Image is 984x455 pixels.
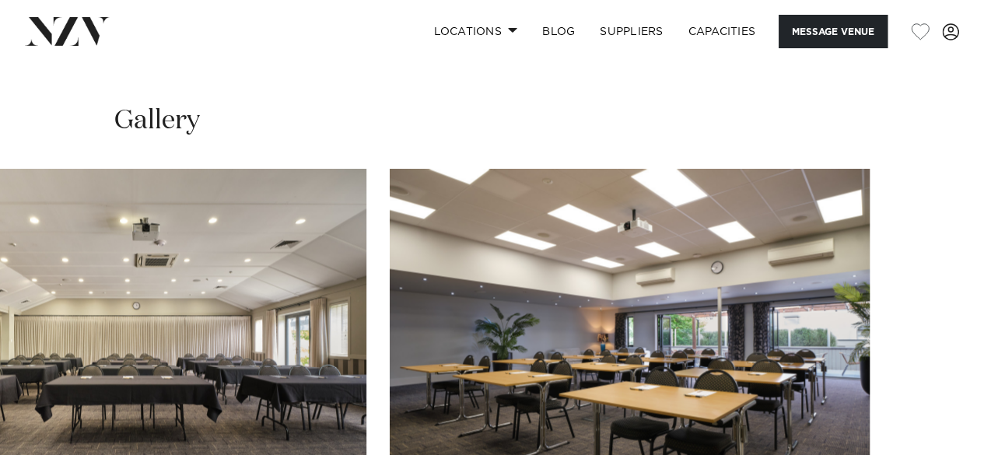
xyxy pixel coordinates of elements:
[421,15,530,48] a: Locations
[779,15,888,48] button: Message Venue
[676,15,769,48] a: Capacities
[25,17,110,45] img: nzv-logo.png
[530,15,587,48] a: BLOG
[114,103,200,138] h2: Gallery
[587,15,675,48] a: SUPPLIERS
